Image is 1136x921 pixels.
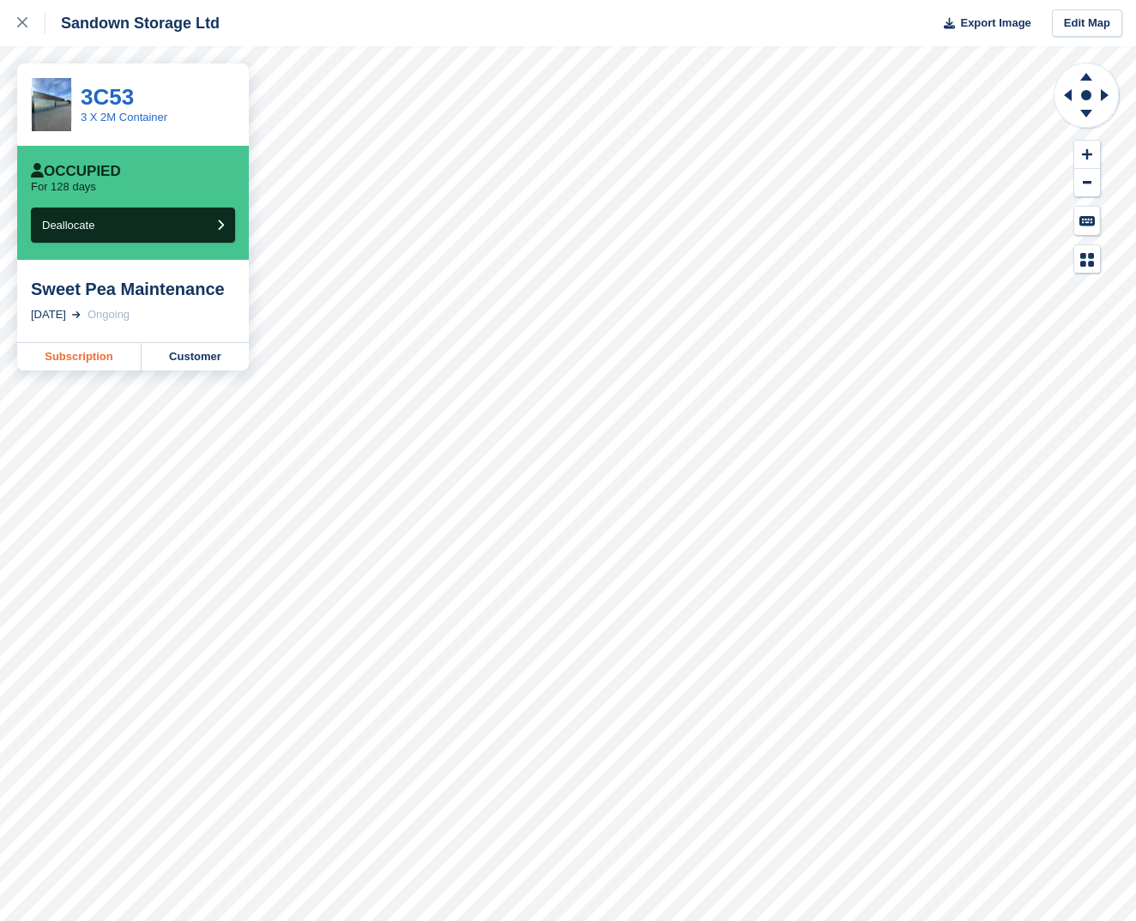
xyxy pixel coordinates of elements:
img: arrow-right-light-icn-cde0832a797a2874e46488d9cf13f60e5c3a73dbe684e267c42b8395dfbc2abf.svg [72,311,81,318]
div: Sweet Pea Maintenance [31,279,235,299]
a: 3 X 2M Container [81,111,167,123]
button: Export Image [934,9,1031,38]
img: container.png [32,78,71,130]
div: Occupied [31,163,121,180]
button: Map Legend [1074,245,1100,274]
a: Customer [142,343,249,370]
div: Ongoing [88,306,130,323]
a: Edit Map [1052,9,1122,38]
span: Deallocate [42,219,94,232]
button: Keyboard Shortcuts [1074,207,1100,235]
button: Deallocate [31,208,235,243]
button: Zoom Out [1074,169,1100,197]
span: Export Image [960,15,1030,32]
a: Subscription [17,343,142,370]
button: Zoom In [1074,141,1100,169]
a: 3C53 [81,84,134,110]
div: Sandown Storage Ltd [45,13,220,33]
div: [DATE] [31,306,66,323]
p: For 128 days [31,180,96,194]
